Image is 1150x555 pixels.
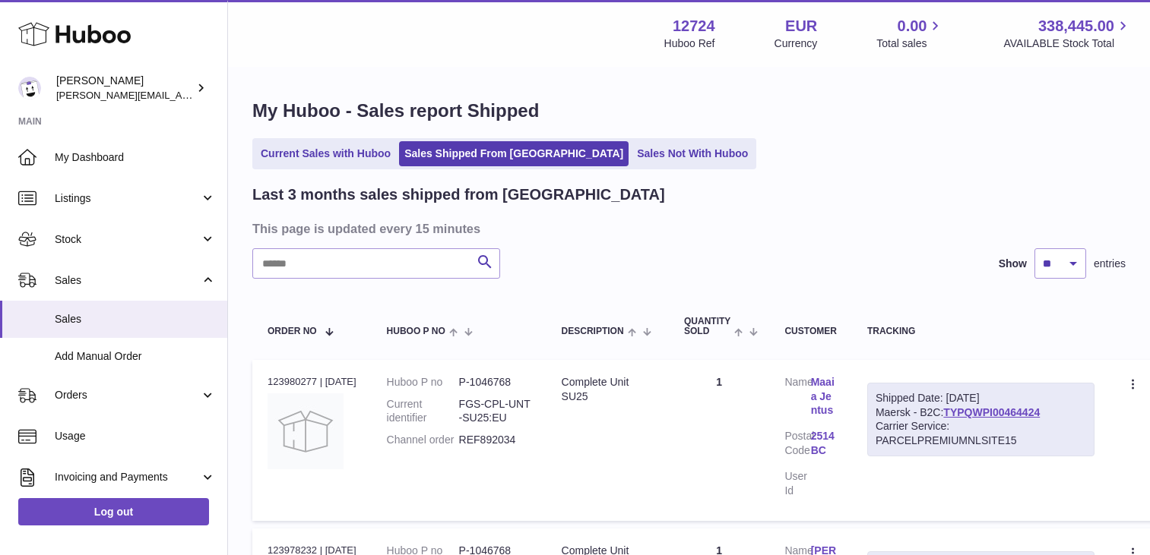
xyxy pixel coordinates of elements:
span: Sales [55,273,200,288]
span: Orders [55,388,200,402]
dt: Current identifier [387,397,459,426]
label: Show [999,257,1027,271]
h1: My Huboo - Sales report Shipped [252,99,1126,123]
span: Order No [268,326,317,336]
a: 338,445.00 AVAILABLE Stock Total [1003,16,1132,51]
dt: User Id [784,469,810,498]
a: Sales Shipped From [GEOGRAPHIC_DATA] [399,141,629,166]
span: Total sales [876,36,944,51]
span: AVAILABLE Stock Total [1003,36,1132,51]
span: Quantity Sold [684,317,730,336]
span: Add Manual Order [55,349,216,364]
div: Carrier Service: PARCELPREMIUMNLSITE15 [876,419,1086,448]
dd: P-1046768 [459,375,531,389]
span: [PERSON_NAME][EMAIL_ADDRESS][DOMAIN_NAME] [56,89,305,101]
span: Listings [55,191,200,206]
div: [PERSON_NAME] [56,74,193,102]
dd: FGS-CPL-UNT-SU25:EU [459,397,531,426]
dt: Channel order [387,433,459,447]
span: 0.00 [898,16,927,36]
dt: Postal Code [784,429,810,462]
span: Invoicing and Payments [55,470,200,484]
div: Currency [775,36,818,51]
span: Stock [55,232,200,247]
td: 1 [669,360,769,521]
span: My Dashboard [55,150,216,165]
div: Huboo Ref [664,36,715,51]
div: Maersk - B2C: [867,383,1095,457]
h2: Last 3 months sales shipped from [GEOGRAPHIC_DATA] [252,184,665,205]
img: sebastian@ffern.co [18,77,41,99]
a: Current Sales with Huboo [255,141,396,166]
span: entries [1094,257,1126,271]
dt: Name [784,375,810,422]
div: Customer [784,326,836,336]
div: Shipped Date: [DATE] [876,391,1086,405]
span: Huboo P no [387,326,445,336]
strong: 12724 [673,16,715,36]
a: 2514 BC [811,429,837,458]
div: Tracking [867,326,1095,336]
span: Sales [55,312,216,326]
span: Usage [55,429,216,443]
dd: REF892034 [459,433,531,447]
a: Sales Not With Huboo [632,141,753,166]
a: TYPQWPI00464424 [943,406,1040,418]
div: Complete Unit SU25 [562,375,654,404]
div: 123980277 | [DATE] [268,375,356,389]
a: 0.00 Total sales [876,16,944,51]
span: Description [562,326,624,336]
img: no-photo.jpg [268,393,344,469]
a: Maaia Jentus [811,375,837,418]
h3: This page is updated every 15 minutes [252,220,1122,237]
strong: EUR [785,16,817,36]
span: 338,445.00 [1038,16,1114,36]
dt: Huboo P no [387,375,459,389]
a: Log out [18,498,209,525]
